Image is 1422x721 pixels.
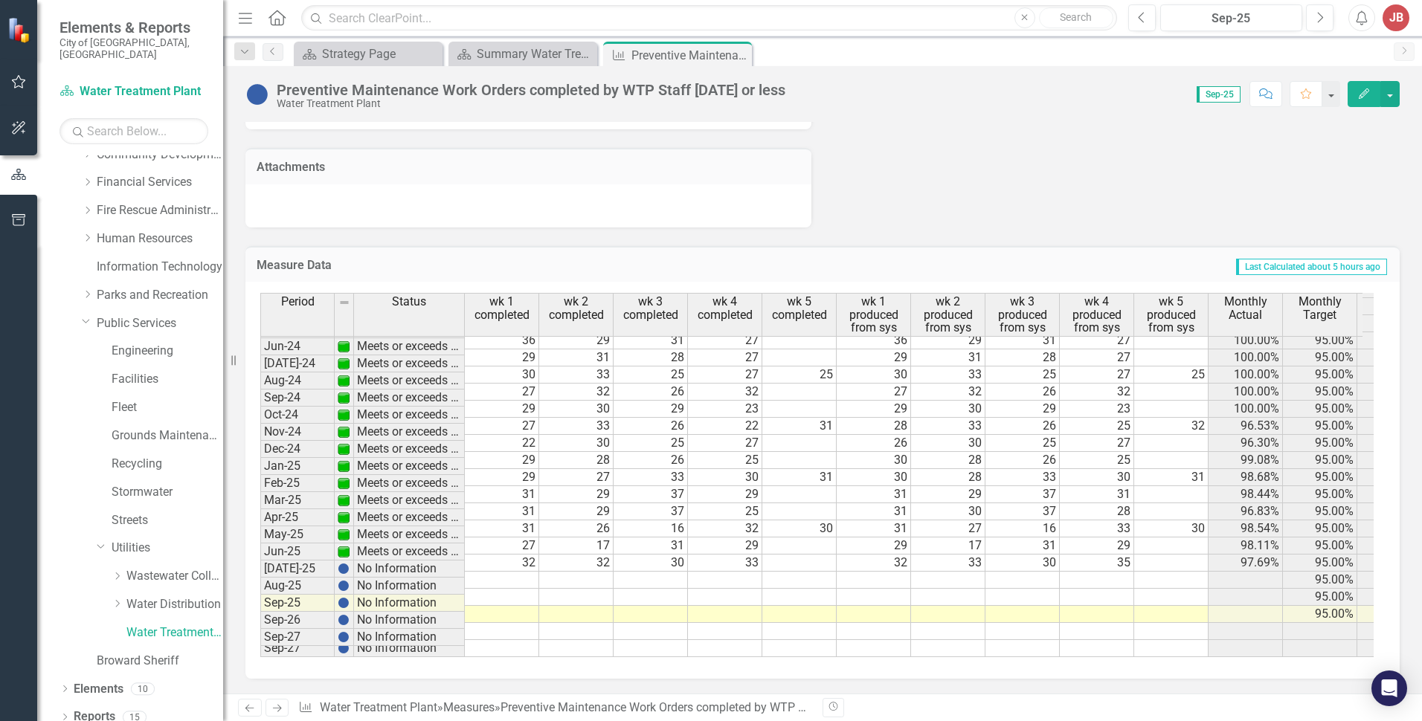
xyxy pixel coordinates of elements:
[354,612,465,629] td: No Information
[1283,520,1357,537] td: 95.00%
[1209,418,1283,435] td: 96.53%
[539,537,614,555] td: 17
[301,5,1117,31] input: Search ClearPoint...
[614,332,688,349] td: 31
[465,366,539,384] td: 30
[691,295,759,321] span: wk 4 completed
[1209,486,1283,503] td: 98.44%
[465,349,539,366] td: 29
[614,435,688,452] td: 25
[1060,452,1134,469] td: 25
[985,384,1060,401] td: 26
[322,45,439,63] div: Strategy Page
[985,435,1060,452] td: 25
[911,435,985,452] td: 30
[762,469,837,486] td: 31
[539,555,614,572] td: 32
[614,503,688,520] td: 37
[1283,366,1357,384] td: 95.00%
[762,366,837,384] td: 25
[1060,401,1134,418] td: 23
[465,555,539,572] td: 32
[465,332,539,349] td: 36
[338,477,350,489] img: 1UOPjbPZzarJnojPNnPdqcrKqsyubKg2UwelywlROmNPl+gdMW9Kb8ri8GgAAAABJRU5ErkJggg==
[688,537,762,555] td: 29
[126,568,223,585] a: Wastewater Collection
[688,332,762,349] td: 27
[260,424,335,441] td: Nov-24
[985,486,1060,503] td: 37
[465,384,539,401] td: 27
[468,295,535,321] span: wk 1 completed
[354,424,465,441] td: Meets or exceeds target
[837,520,911,537] td: 31
[320,700,437,714] a: Water Treatment Plant
[837,537,911,555] td: 29
[985,503,1060,520] td: 37
[260,612,335,629] td: Sep-26
[465,537,539,555] td: 27
[260,578,335,595] td: Aug-25
[260,458,335,475] td: Jan-25
[465,469,539,486] td: 29
[1283,384,1357,401] td: 95.00%
[59,19,208,36] span: Elements & Reports
[911,332,985,349] td: 29
[539,503,614,520] td: 29
[1209,366,1283,384] td: 100.00%
[1283,486,1357,503] td: 95.00%
[985,469,1060,486] td: 33
[338,443,350,455] img: 1UOPjbPZzarJnojPNnPdqcrKqsyubKg2UwelywlROmNPl+gdMW9Kb8ri8GgAAAABJRU5ErkJggg==
[762,520,837,537] td: 30
[688,435,762,452] td: 27
[1286,295,1354,321] span: Monthly Target
[688,555,762,572] td: 33
[911,418,985,435] td: 33
[1212,295,1279,321] span: Monthly Actual
[911,520,985,537] td: 27
[688,401,762,418] td: 23
[542,295,610,321] span: wk 2 completed
[762,418,837,435] td: 31
[1060,503,1134,520] td: 28
[614,452,688,469] td: 26
[338,409,350,421] img: 1UOPjbPZzarJnojPNnPdqcrKqsyubKg2UwelywlROmNPl+gdMW9Kb8ri8GgAAAABJRU5ErkJggg==
[465,452,539,469] td: 29
[338,580,350,592] img: BgCOk07PiH71IgAAAABJRU5ErkJggg==
[539,435,614,452] td: 30
[257,161,800,174] h3: Attachments
[688,503,762,520] td: 25
[260,640,335,657] td: Sep-27
[837,401,911,418] td: 29
[1060,332,1134,349] td: 27
[1371,670,1407,706] div: Open Intercom Messenger
[1283,589,1357,606] td: 95.00%
[1134,418,1209,435] td: 32
[1283,572,1357,589] td: 95.00%
[539,332,614,349] td: 29
[614,384,688,401] td: 26
[688,486,762,503] td: 29
[837,469,911,486] td: 30
[477,45,593,63] div: Summary Water Treatment - Program Description (6020)
[1060,486,1134,503] td: 31
[911,486,985,503] td: 29
[1383,4,1409,31] div: JB
[338,460,350,472] img: 1UOPjbPZzarJnojPNnPdqcrKqsyubKg2UwelywlROmNPl+gdMW9Kb8ri8GgAAAABJRU5ErkJggg==
[1060,537,1134,555] td: 29
[1209,349,1283,366] td: 100.00%
[837,366,911,384] td: 30
[338,375,350,387] img: 1UOPjbPZzarJnojPNnPdqcrKqsyubKg2UwelywlROmNPl+gdMW9Kb8ri8GgAAAABJRU5ErkJggg==
[985,332,1060,349] td: 31
[1283,503,1357,520] td: 95.00%
[338,614,350,626] img: BgCOk07PiH71IgAAAABJRU5ErkJggg==
[914,295,982,334] span: wk 2 produced from sys
[260,372,335,389] td: Aug-24
[260,338,335,355] td: Jun-24
[1236,259,1387,275] span: Last Calculated about 5 hours ago
[1134,520,1209,537] td: 30
[1060,366,1134,384] td: 27
[59,83,208,100] a: Water Treatment Plant
[614,366,688,384] td: 25
[911,452,985,469] td: 28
